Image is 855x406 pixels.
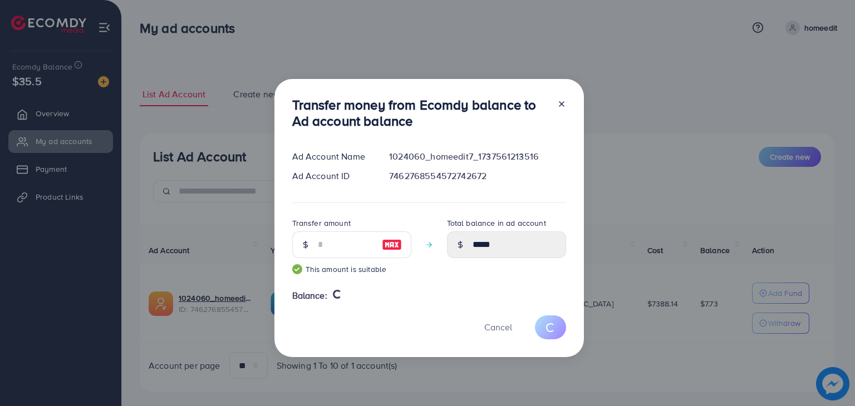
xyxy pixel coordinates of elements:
[292,264,302,274] img: guide
[382,238,402,251] img: image
[283,150,381,163] div: Ad Account Name
[484,321,512,333] span: Cancel
[292,217,351,229] label: Transfer amount
[283,170,381,182] div: Ad Account ID
[292,264,411,275] small: This amount is suitable
[380,170,574,182] div: 7462768554572742672
[292,97,548,129] h3: Transfer money from Ecomdy balance to Ad account balance
[470,315,526,339] button: Cancel
[447,217,546,229] label: Total balance in ad account
[380,150,574,163] div: 1024060_homeedit7_1737561213516
[292,289,327,302] span: Balance:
